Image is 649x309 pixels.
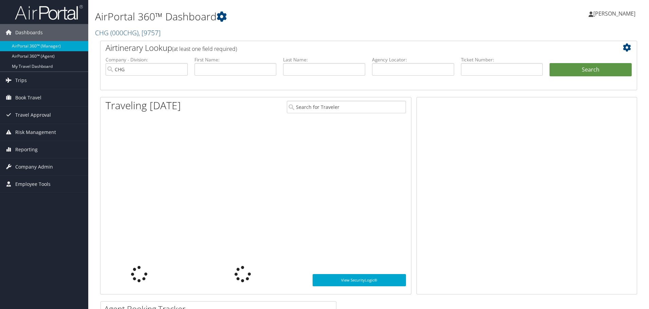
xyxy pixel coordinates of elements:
a: CHG [95,28,161,37]
span: ( 000CHG ) [110,28,138,37]
h1: AirPortal 360™ Dashboard [95,9,460,24]
span: (at least one field required) [172,45,237,53]
label: Agency Locator: [372,56,454,63]
span: Company Admin [15,158,53,175]
span: Risk Management [15,124,56,141]
h1: Traveling [DATE] [106,98,181,113]
span: , [ 9757 ] [138,28,161,37]
span: Travel Approval [15,107,51,123]
h2: Airtinerary Lookup [106,42,587,54]
label: First Name: [194,56,277,63]
label: Company - Division: [106,56,188,63]
span: Employee Tools [15,176,51,193]
label: Ticket Number: [461,56,543,63]
span: Dashboards [15,24,43,41]
span: [PERSON_NAME] [593,10,635,17]
img: airportal-logo.png [15,4,83,20]
a: View SecurityLogic® [313,274,406,286]
span: Reporting [15,141,38,158]
label: Last Name: [283,56,365,63]
button: Search [550,63,632,77]
a: [PERSON_NAME] [589,3,642,24]
span: Trips [15,72,27,89]
input: Search for Traveler [287,101,406,113]
span: Book Travel [15,89,41,106]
